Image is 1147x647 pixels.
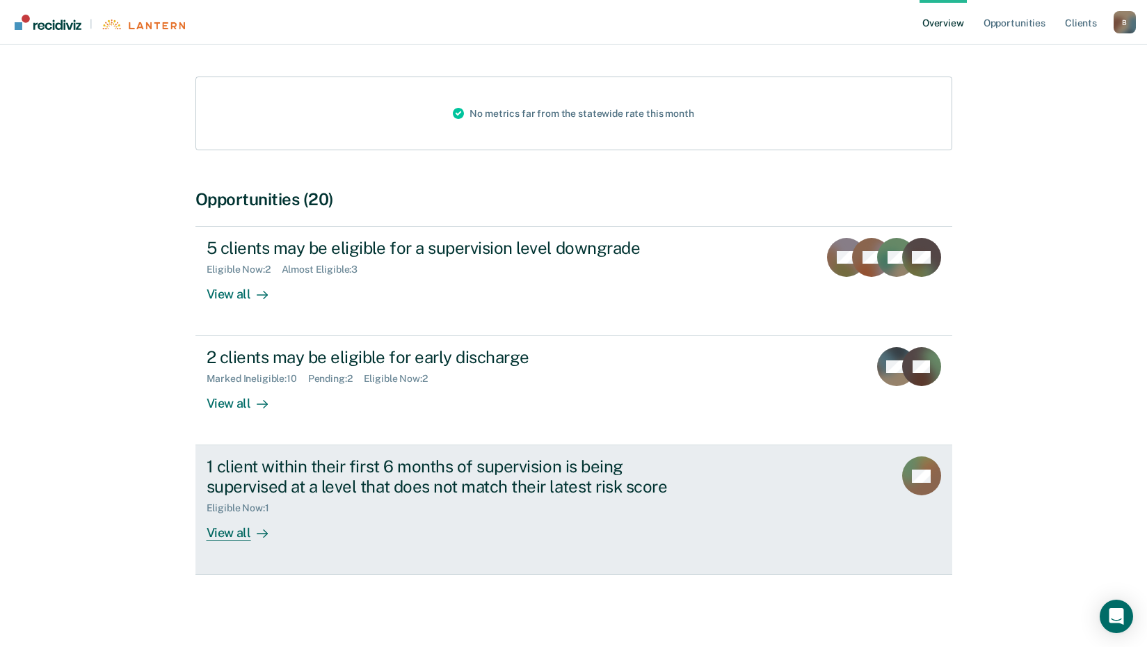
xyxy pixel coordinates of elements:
a: 1 client within their first 6 months of supervision is being supervised at a level that does not ... [195,445,952,575]
img: Lantern [101,19,185,30]
a: 2 clients may be eligible for early dischargeMarked Ineligible:10Pending:2Eligible Now:2View all [195,336,952,445]
div: Eligible Now : 1 [207,502,280,514]
div: B [1114,11,1136,33]
div: View all [207,385,284,412]
div: Eligible Now : 2 [207,264,282,275]
div: 1 client within their first 6 months of supervision is being supervised at a level that does not ... [207,456,695,497]
div: Pending : 2 [308,373,364,385]
a: 5 clients may be eligible for a supervision level downgradeEligible Now:2Almost Eligible:3View all [195,226,952,336]
div: No metrics far from the statewide rate this month [442,77,705,150]
img: Recidiviz [15,15,81,30]
div: 5 clients may be eligible for a supervision level downgrade [207,238,695,258]
div: View all [207,275,284,303]
span: | [81,18,101,30]
div: View all [207,514,284,541]
div: Marked Ineligible : 10 [207,373,308,385]
div: Open Intercom Messenger [1100,600,1133,633]
div: Eligible Now : 2 [364,373,439,385]
div: Opportunities (20) [195,189,952,209]
div: 2 clients may be eligible for early discharge [207,347,695,367]
button: Profile dropdown button [1114,11,1136,33]
div: Almost Eligible : 3 [282,264,369,275]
